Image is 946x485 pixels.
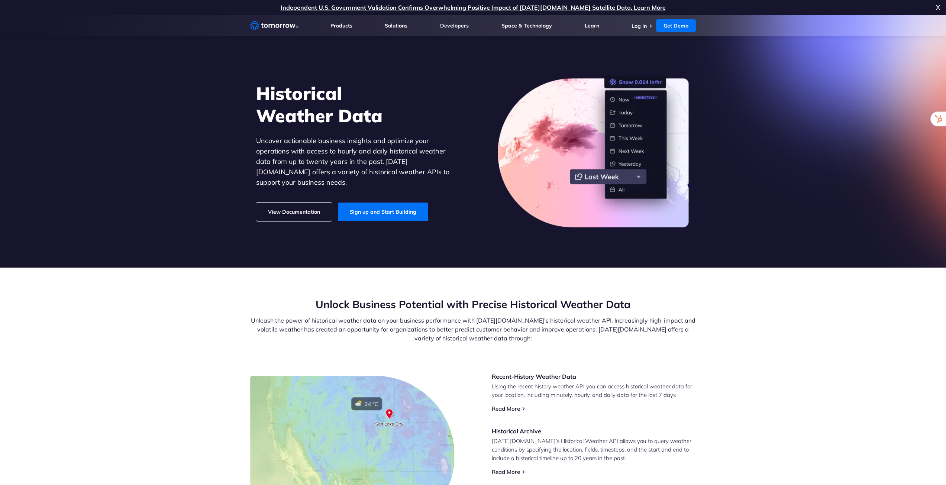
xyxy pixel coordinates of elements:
a: Read More [492,468,520,475]
a: Solutions [385,22,407,29]
h3: Recent-History Weather Data [492,372,696,381]
p: [DATE][DOMAIN_NAME]’s Historical Weather API allows you to query weather conditions by specifying... [492,437,696,462]
p: Unleash the power of historical weather data on your business performance with [DATE][DOMAIN_NAME... [250,316,696,343]
a: Products [330,22,352,29]
a: Sign up and Start Building [338,203,428,221]
a: Home link [250,20,298,31]
h3: Historical Archive [492,427,696,435]
a: Developers [440,22,469,29]
a: Read More [492,405,520,412]
p: Uncover actionable business insights and optimize your operations with access to hourly and daily... [256,136,461,188]
img: historical-weather-data.png.webp [498,75,690,228]
a: Get Demo [656,19,696,32]
h2: Unlock Business Potential with Precise Historical Weather Data [250,297,696,311]
a: Independent U.S. Government Validation Confirms Overwhelming Positive Impact of [DATE][DOMAIN_NAM... [281,4,666,11]
a: Space & Technology [501,22,552,29]
a: View Documentation [256,203,332,221]
a: Learn [585,22,599,29]
p: Using the recent history weather API you can access historical weather data for your location, in... [492,382,696,399]
a: Log In [632,23,647,29]
h1: Historical Weather Data [256,82,461,127]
